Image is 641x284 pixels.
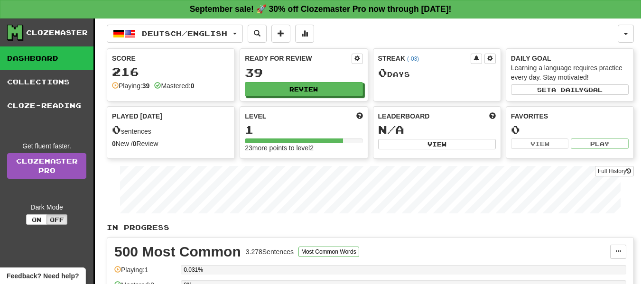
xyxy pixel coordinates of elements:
[190,4,452,14] strong: September sale! 🚀 30% off Clozemaster Pro now through [DATE]!
[511,84,629,95] button: Seta dailygoal
[356,111,363,121] span: Score more points to level up
[295,25,314,43] button: More stats
[271,25,290,43] button: Add sentence to collection
[112,139,230,148] div: New / Review
[114,245,241,259] div: 500 Most Common
[595,166,634,176] button: Full History
[112,140,116,147] strong: 0
[112,54,230,63] div: Score
[112,111,162,121] span: Played [DATE]
[378,111,430,121] span: Leaderboard
[245,54,351,63] div: Ready for Review
[112,81,149,91] div: Playing:
[107,25,243,43] button: Deutsch/English
[378,54,471,63] div: Streak
[551,86,584,93] span: a daily
[511,111,629,121] div: Favorites
[298,247,359,257] button: Most Common Words
[191,82,195,90] strong: 0
[511,124,629,136] div: 0
[26,28,88,37] div: Clozemaster
[114,265,176,281] div: Playing: 1
[511,54,629,63] div: Daily Goal
[107,223,634,232] p: In Progress
[245,143,362,153] div: 23 more points to level 2
[7,271,79,281] span: Open feedback widget
[7,202,86,212] div: Dark Mode
[112,123,121,136] span: 0
[7,153,86,179] a: ClozemasterPro
[248,25,267,43] button: Search sentences
[112,124,230,136] div: sentences
[245,124,362,136] div: 1
[245,82,362,96] button: Review
[154,81,194,91] div: Mastered:
[245,67,362,79] div: 39
[26,214,47,225] button: On
[112,66,230,78] div: 216
[246,247,294,257] div: 3.278 Sentences
[378,123,404,136] span: N/A
[245,111,266,121] span: Level
[571,138,629,149] button: Play
[378,139,496,149] button: View
[511,63,629,82] div: Learning a language requires practice every day. Stay motivated!
[7,141,86,151] div: Get fluent faster.
[133,140,137,147] strong: 0
[378,66,387,79] span: 0
[142,82,150,90] strong: 39
[142,29,227,37] span: Deutsch / English
[46,214,67,225] button: Off
[378,67,496,79] div: Day s
[511,138,569,149] button: View
[407,55,419,62] a: (-03)
[489,111,496,121] span: This week in points, UTC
